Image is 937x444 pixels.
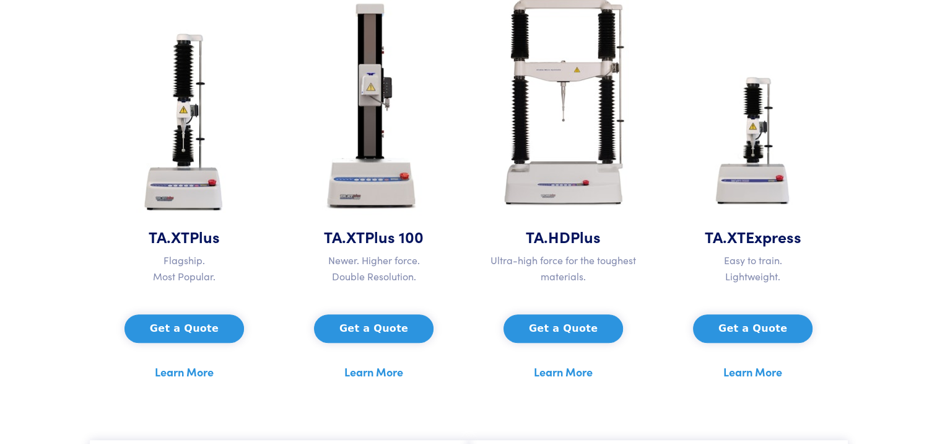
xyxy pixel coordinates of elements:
a: Learn More [155,363,214,381]
p: Flagship. Most Popular. [97,252,272,284]
a: Learn More [534,363,593,381]
span: Express [746,226,801,247]
button: Get a Quote [124,314,244,343]
p: Easy to train. Lightweight. [666,252,840,284]
p: Ultra-high force for the toughest materials. [476,252,651,284]
span: Plus [190,226,220,247]
p: Newer. Higher force. Double Resolution. [287,252,461,284]
button: Get a Quote [693,314,813,343]
button: Get a Quote [503,314,623,343]
h5: TA.XT [666,226,840,247]
h5: TA.XT [287,226,461,247]
span: Plus [570,226,601,247]
h5: TA.XT [97,226,272,247]
a: Learn More [344,363,403,381]
img: ta-xt-plus-analyzer.jpg [126,24,242,226]
a: Learn More [723,363,782,381]
span: Plus 100 [365,226,424,247]
img: ta-xt-express-analyzer.jpg [700,55,806,226]
h5: TA.HD [476,226,651,247]
button: Get a Quote [314,314,434,343]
